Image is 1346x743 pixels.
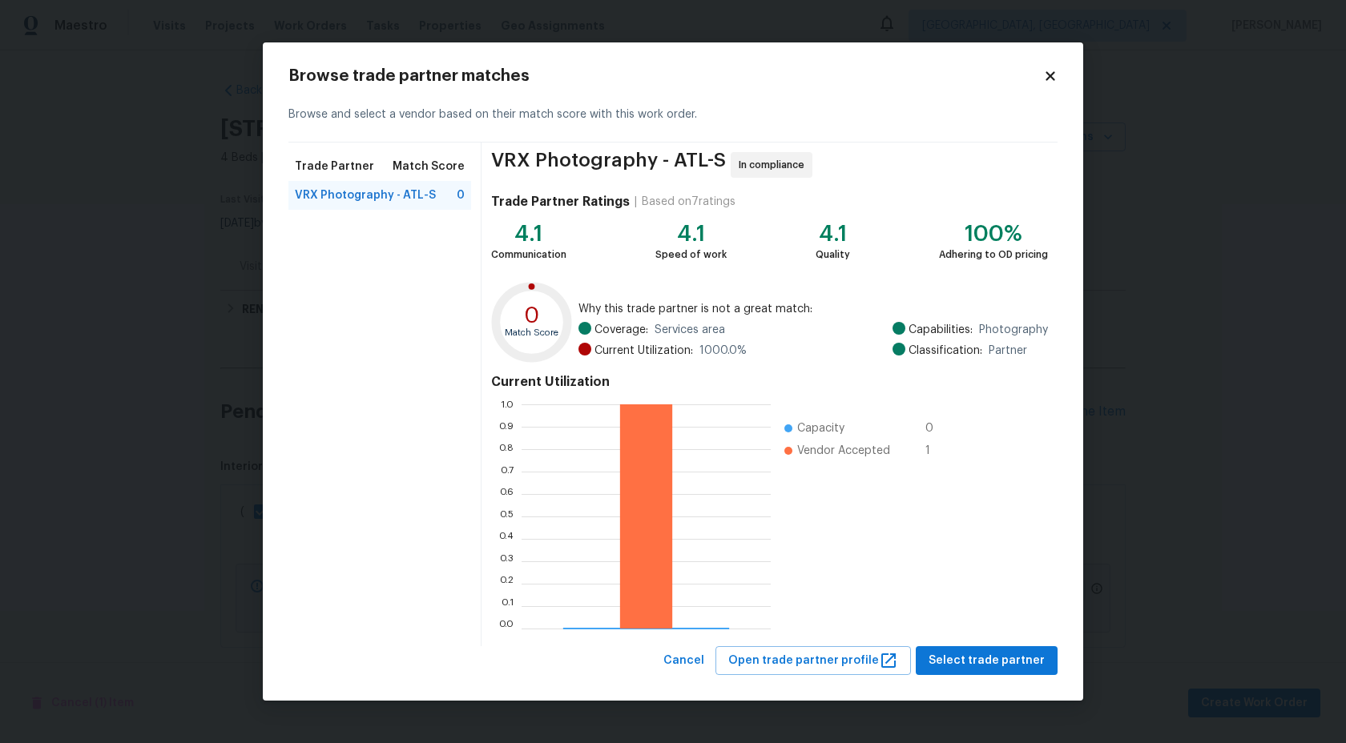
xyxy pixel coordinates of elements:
[491,226,566,242] div: 4.1
[524,303,540,326] text: 0
[699,343,747,359] span: 1000.0 %
[816,247,850,263] div: Quality
[979,322,1048,338] span: Photography
[642,194,735,210] div: Based on 7 ratings
[498,444,514,453] text: 0.8
[655,322,725,338] span: Services area
[498,533,514,543] text: 0.4
[925,443,951,459] span: 1
[578,301,1048,317] span: Why this trade partner is not a great match:
[655,247,727,263] div: Speed of work
[499,556,514,565] text: 0.3
[989,343,1027,359] span: Partner
[505,328,558,337] text: Match Score
[663,651,704,671] span: Cancel
[295,159,374,175] span: Trade Partner
[594,322,648,338] span: Coverage:
[499,488,514,498] text: 0.6
[288,68,1043,84] h2: Browse trade partner matches
[501,399,514,408] text: 1.0
[816,226,850,242] div: 4.1
[491,374,1048,390] h4: Current Utilization
[728,651,898,671] span: Open trade partner profile
[491,247,566,263] div: Communication
[501,466,514,476] text: 0.7
[939,247,1048,263] div: Adhering to OD pricing
[929,651,1045,671] span: Select trade partner
[498,623,514,633] text: 0.0
[491,194,630,210] h4: Trade Partner Ratings
[502,600,514,610] text: 0.1
[630,194,642,210] div: |
[655,226,727,242] div: 4.1
[916,646,1058,676] button: Select trade partner
[797,443,890,459] span: Vendor Accepted
[939,226,1048,242] div: 100%
[499,511,514,520] text: 0.5
[295,187,436,203] span: VRX Photography - ATL-S
[393,159,465,175] span: Match Score
[498,421,514,431] text: 0.9
[594,343,693,359] span: Current Utilization:
[491,152,726,178] span: VRX Photography - ATL-S
[457,187,465,203] span: 0
[739,157,811,173] span: In compliance
[797,420,844,436] span: Capacity
[657,646,711,676] button: Cancel
[499,578,514,588] text: 0.2
[925,420,951,436] span: 0
[909,343,982,359] span: Classification:
[909,322,973,338] span: Capabilities:
[288,87,1058,143] div: Browse and select a vendor based on their match score with this work order.
[715,646,911,676] button: Open trade partner profile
